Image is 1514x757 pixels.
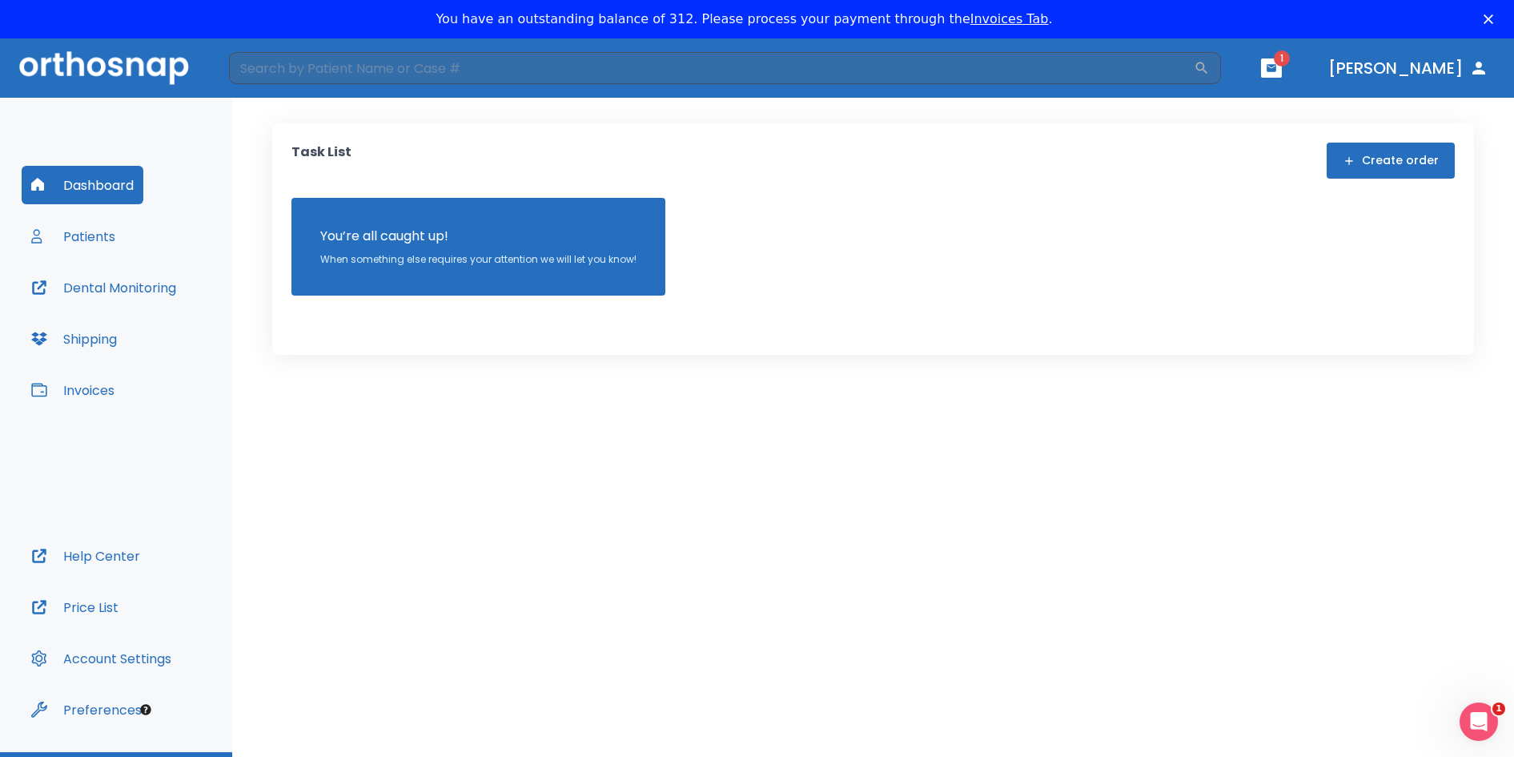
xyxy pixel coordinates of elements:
span: 1 [1492,703,1505,715]
iframe: Intercom live chat [1460,703,1498,741]
input: Search by Patient Name or Case # [229,52,1194,84]
div: You have an outstanding balance of 312. Please process your payment through the . [436,11,1052,27]
button: Account Settings [22,639,181,678]
a: Invoices Tab [970,11,1049,26]
button: Dashboard [22,166,143,204]
button: Shipping [22,320,127,358]
button: Price List [22,588,128,626]
span: 1 [1274,50,1290,66]
img: Orthosnap [19,51,189,84]
button: Preferences [22,691,151,729]
div: Tooltip anchor [139,703,153,717]
button: [PERSON_NAME] [1322,54,1495,83]
div: Close [1484,14,1500,24]
button: Patients [22,217,125,256]
button: Help Center [22,537,150,575]
p: Task List [291,143,351,179]
button: Create order [1327,143,1455,179]
p: You’re all caught up! [320,227,637,246]
p: When something else requires your attention we will let you know! [320,252,637,267]
button: Dental Monitoring [22,268,186,307]
button: Invoices [22,371,124,409]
